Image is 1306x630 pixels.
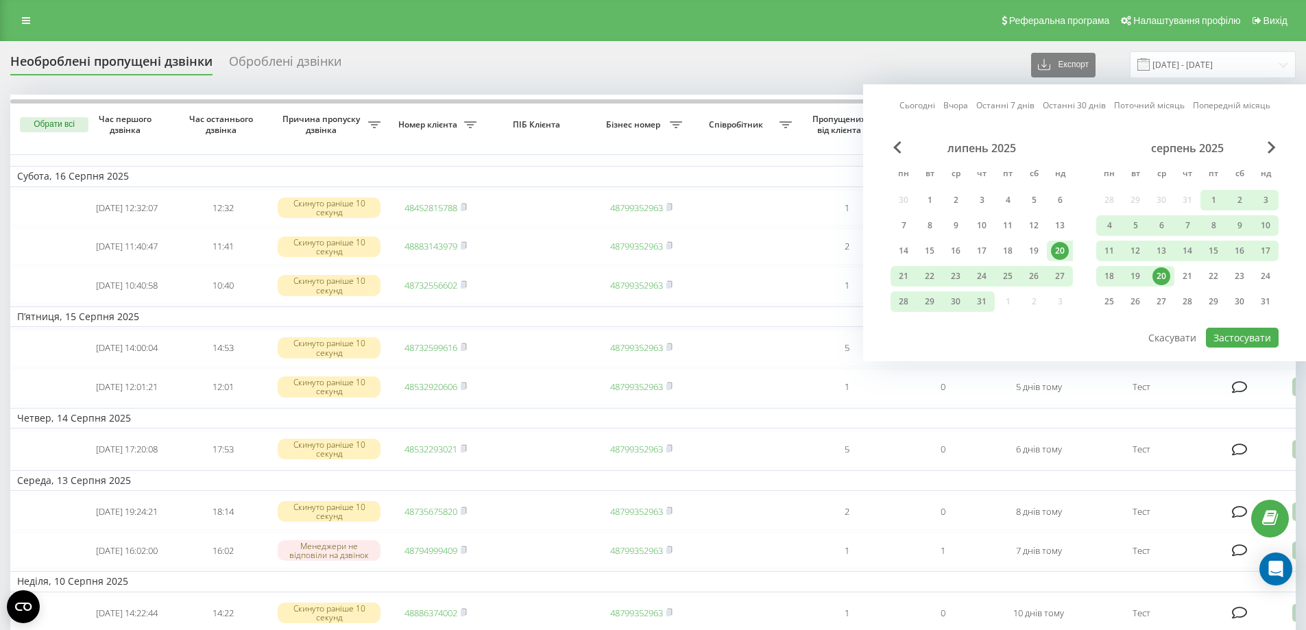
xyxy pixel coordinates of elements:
[1100,293,1118,311] div: 25
[1226,215,1253,236] div: сб 9 серп 2025 р.
[1253,291,1279,312] div: нд 31 серп 2025 р.
[1148,215,1174,236] div: ср 6 серп 2025 р.
[947,217,965,234] div: 9
[278,337,380,358] div: Скинуто раніше 10 секунд
[943,241,969,261] div: ср 16 лип 2025 р.
[404,607,457,619] a: 48886374002
[278,114,368,135] span: Причина пропуску дзвінка
[1051,191,1069,209] div: 6
[1025,217,1043,234] div: 12
[1024,165,1044,185] abbr: субота
[1050,165,1070,185] abbr: неділя
[1133,15,1240,26] span: Налаштування профілю
[404,380,457,393] a: 48532920606
[1200,291,1226,312] div: пт 29 серп 2025 р.
[175,330,271,366] td: 14:53
[893,165,914,185] abbr: понеділок
[404,443,457,455] a: 48532293021
[891,241,917,261] div: пн 14 лип 2025 р.
[1087,431,1196,468] td: Тест
[610,607,663,619] a: 48799352963
[278,603,380,623] div: Скинуто раніше 10 секунд
[1257,242,1274,260] div: 17
[1205,191,1222,209] div: 1
[891,215,917,236] div: пн 7 лип 2025 р.
[1231,217,1248,234] div: 9
[1205,293,1222,311] div: 29
[278,540,380,561] div: Менеджери не відповіли на дзвінок
[1114,99,1185,112] a: Поточний місяць
[90,114,164,135] span: Час першого дзвінка
[799,190,895,226] td: 1
[600,119,670,130] span: Бізнес номер
[1231,267,1248,285] div: 23
[1126,267,1144,285] div: 19
[1122,266,1148,287] div: вт 19 серп 2025 р.
[991,533,1087,569] td: 7 днів тому
[1174,266,1200,287] div: чт 21 серп 2025 р.
[1021,266,1047,287] div: сб 26 лип 2025 р.
[1152,217,1170,234] div: 6
[917,291,943,312] div: вт 29 лип 2025 р.
[610,505,663,518] a: 48799352963
[175,267,271,304] td: 10:40
[79,431,175,468] td: [DATE] 17:20:08
[919,165,940,185] abbr: вівторок
[229,54,341,75] div: Оброблені дзвінки
[1257,293,1274,311] div: 31
[404,341,457,354] a: 48732599616
[995,190,1021,210] div: пт 4 лип 2025 р.
[1087,533,1196,569] td: Тест
[1257,267,1274,285] div: 24
[1148,291,1174,312] div: ср 27 серп 2025 р.
[1141,328,1204,348] button: Скасувати
[991,494,1087,530] td: 8 днів тому
[1051,242,1069,260] div: 20
[1122,241,1148,261] div: вт 12 серп 2025 р.
[1255,165,1276,185] abbr: неділя
[1047,241,1073,261] div: нд 20 лип 2025 р.
[1205,217,1222,234] div: 8
[7,590,40,623] button: Open CMP widget
[1100,217,1118,234] div: 4
[1126,293,1144,311] div: 26
[610,341,663,354] a: 48799352963
[404,240,457,252] a: 48883143979
[1203,165,1224,185] abbr: п’ятниця
[1226,266,1253,287] div: сб 23 серп 2025 р.
[943,190,969,210] div: ср 2 лип 2025 р.
[1031,53,1096,77] button: Експорт
[999,217,1017,234] div: 11
[1178,267,1196,285] div: 21
[1100,267,1118,285] div: 18
[79,190,175,226] td: [DATE] 12:32:07
[1231,293,1248,311] div: 30
[1268,141,1276,154] span: Next Month
[1200,241,1226,261] div: пт 15 серп 2025 р.
[895,494,991,530] td: 0
[943,266,969,287] div: ср 23 лип 2025 р.
[973,191,991,209] div: 3
[895,293,912,311] div: 28
[973,242,991,260] div: 17
[610,544,663,557] a: 48799352963
[610,240,663,252] a: 48799352963
[947,293,965,311] div: 30
[969,241,995,261] div: чт 17 лип 2025 р.
[10,54,213,75] div: Необроблені пропущені дзвінки
[921,191,939,209] div: 1
[1151,165,1172,185] abbr: середа
[404,202,457,214] a: 48452815788
[799,369,895,405] td: 1
[175,228,271,265] td: 11:41
[973,267,991,285] div: 24
[945,165,966,185] abbr: середа
[1193,99,1270,112] a: Попередній місяць
[969,291,995,312] div: чт 31 лип 2025 р.
[971,165,992,185] abbr: четвер
[278,439,380,459] div: Скинуто раніше 10 секунд
[1178,217,1196,234] div: 7
[899,99,935,112] a: Сьогодні
[799,330,895,366] td: 5
[995,215,1021,236] div: пт 11 лип 2025 р.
